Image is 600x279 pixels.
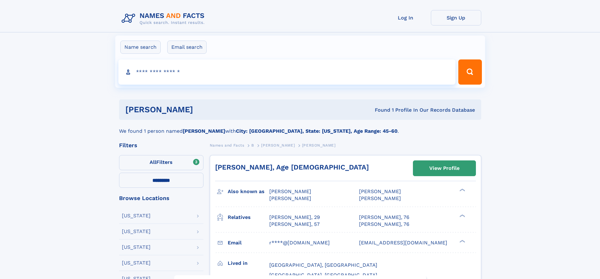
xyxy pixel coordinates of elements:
[431,10,481,25] a: Sign Up
[228,237,269,248] h3: Email
[359,195,401,201] span: [PERSON_NAME]
[261,143,295,148] span: [PERSON_NAME]
[183,128,225,134] b: [PERSON_NAME]
[359,221,409,228] a: [PERSON_NAME], 76
[120,41,161,54] label: Name search
[119,155,203,170] label: Filters
[122,213,151,218] div: [US_STATE]
[413,161,476,176] a: View Profile
[125,106,284,114] h1: [PERSON_NAME]
[269,221,320,228] a: [PERSON_NAME], 57
[251,141,254,149] a: B
[458,59,482,85] button: Search Button
[228,258,269,269] h3: Lived in
[122,229,151,234] div: [US_STATE]
[119,120,481,135] div: We found 1 person named with .
[380,10,431,25] a: Log In
[119,142,203,148] div: Filters
[119,195,203,201] div: Browse Locations
[122,260,151,265] div: [US_STATE]
[269,188,311,194] span: [PERSON_NAME]
[228,186,269,197] h3: Also known as
[269,272,377,278] span: [GEOGRAPHIC_DATA], [GEOGRAPHIC_DATA]
[284,107,475,114] div: Found 1 Profile In Our Records Database
[215,163,369,171] a: [PERSON_NAME], Age [DEMOGRAPHIC_DATA]
[359,188,401,194] span: [PERSON_NAME]
[122,245,151,250] div: [US_STATE]
[228,212,269,223] h3: Relatives
[458,214,466,218] div: ❯
[302,143,336,148] span: [PERSON_NAME]
[269,262,377,268] span: [GEOGRAPHIC_DATA], [GEOGRAPHIC_DATA]
[269,214,320,221] a: [PERSON_NAME], 29
[458,188,466,192] div: ❯
[150,159,156,165] span: All
[236,128,397,134] b: City: [GEOGRAPHIC_DATA], State: [US_STATE], Age Range: 45-60
[269,195,311,201] span: [PERSON_NAME]
[167,41,207,54] label: Email search
[119,10,210,27] img: Logo Names and Facts
[359,240,447,246] span: [EMAIL_ADDRESS][DOMAIN_NAME]
[251,143,254,148] span: B
[429,161,460,176] div: View Profile
[118,59,456,85] input: search input
[458,239,466,243] div: ❯
[359,214,409,221] a: [PERSON_NAME], 76
[210,141,244,149] a: Names and Facts
[261,141,295,149] a: [PERSON_NAME]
